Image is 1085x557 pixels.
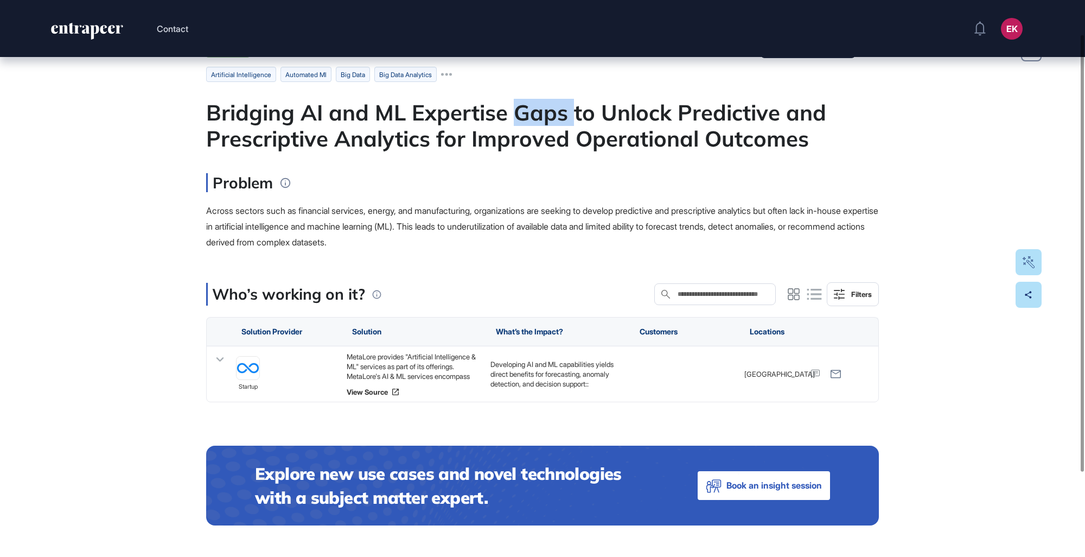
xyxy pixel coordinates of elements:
[1001,18,1023,40] button: EK
[750,327,784,336] span: Locations
[239,383,258,393] span: startup
[212,283,365,306] p: Who’s working on it?
[336,67,370,82] li: big data
[744,369,815,379] span: [GEOGRAPHIC_DATA]
[490,359,623,389] p: Developing AI and ML capabilities yields direct benefits for forecasting, anomaly detection, and ...
[496,327,563,336] span: What’s the Impact?
[640,327,678,336] span: Customers
[237,357,259,380] img: image
[255,462,654,509] h4: Explore new use cases and novel technologies with a subject matter expert.
[698,471,830,500] button: Book an insight session
[50,23,124,43] a: entrapeer-logo
[157,22,188,36] button: Contact
[206,99,879,151] div: Bridging AI and ML Expertise Gaps to Unlock Predictive and Prescriptive Analytics for Improved Op...
[236,357,260,381] a: image
[374,67,437,82] li: big data analytics
[347,388,480,396] a: View Source
[206,67,276,82] li: artificial intelligence
[241,327,302,336] span: Solution Provider
[347,352,480,381] div: MetaLore provides "Artificial Intelligence & ML" services as part of its offerings. MetaLore's AI...
[726,478,822,493] span: Book an insight session
[851,290,872,299] div: Filters
[206,205,878,248] span: Across sectors such as financial services, energy, and manufacturing, organizations are seeking t...
[827,282,879,306] button: Filters
[280,67,331,82] li: automated ml
[206,173,273,192] h3: Problem
[352,327,381,336] span: Solution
